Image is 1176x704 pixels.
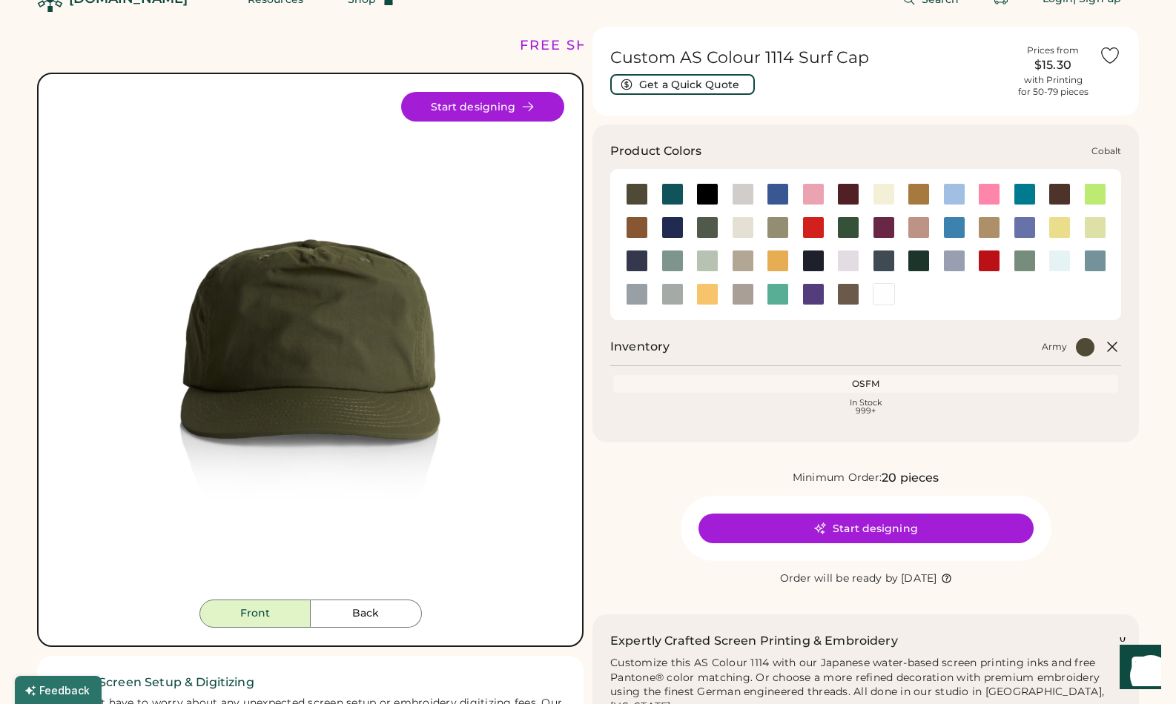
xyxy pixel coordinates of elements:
div: Army [1042,341,1067,353]
div: with Printing for 50-79 pieces [1018,74,1089,98]
div: $15.30 [1016,56,1090,74]
iframe: Front Chat [1106,637,1169,701]
div: FREE SHIPPING [520,36,647,56]
h3: Product Colors [610,142,701,160]
div: [DATE] [901,571,937,586]
h2: ✓ Free Screen Setup & Digitizing [55,674,566,691]
div: Prices from [1027,44,1079,56]
h2: Inventory [610,338,670,356]
button: Front [199,600,311,628]
button: Start designing [698,514,1034,543]
button: Start designing [401,92,564,122]
img: 1114 - Army Front Image [56,92,564,600]
h2: Expertly Crafted Screen Printing & Embroidery [610,632,898,650]
div: In Stock 999+ [616,399,1115,415]
div: OSFM [616,378,1115,390]
div: Cobalt [1091,145,1121,157]
button: Get a Quick Quote [610,74,755,95]
button: Back [311,600,422,628]
div: 1114 Style Image [56,92,564,600]
div: 20 pieces [882,469,939,487]
h1: Custom AS Colour 1114 Surf Cap [610,47,1007,68]
div: Minimum Order: [793,471,882,485]
div: Order will be ready by [780,571,899,586]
